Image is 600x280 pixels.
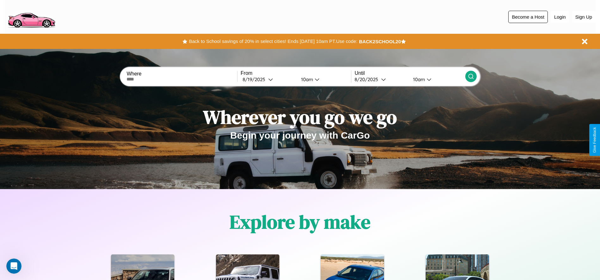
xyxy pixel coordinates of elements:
[241,76,296,83] button: 8/19/2025
[296,76,351,83] button: 10am
[243,76,268,82] div: 8 / 19 / 2025
[410,76,427,82] div: 10am
[551,11,569,23] button: Login
[187,37,359,46] button: Back to School savings of 20% in select cities! Ends [DATE] 10am PT.Use code:
[127,71,237,77] label: Where
[298,76,315,82] div: 10am
[572,11,595,23] button: Sign Up
[230,209,370,235] h1: Explore by make
[241,70,351,76] label: From
[408,76,465,83] button: 10am
[355,76,381,82] div: 8 / 20 / 2025
[592,127,597,153] div: Give Feedback
[508,11,548,23] button: Become a Host
[5,3,58,29] img: logo
[6,259,22,274] iframe: Intercom live chat
[355,70,465,76] label: Until
[359,39,401,44] b: BACK2SCHOOL20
